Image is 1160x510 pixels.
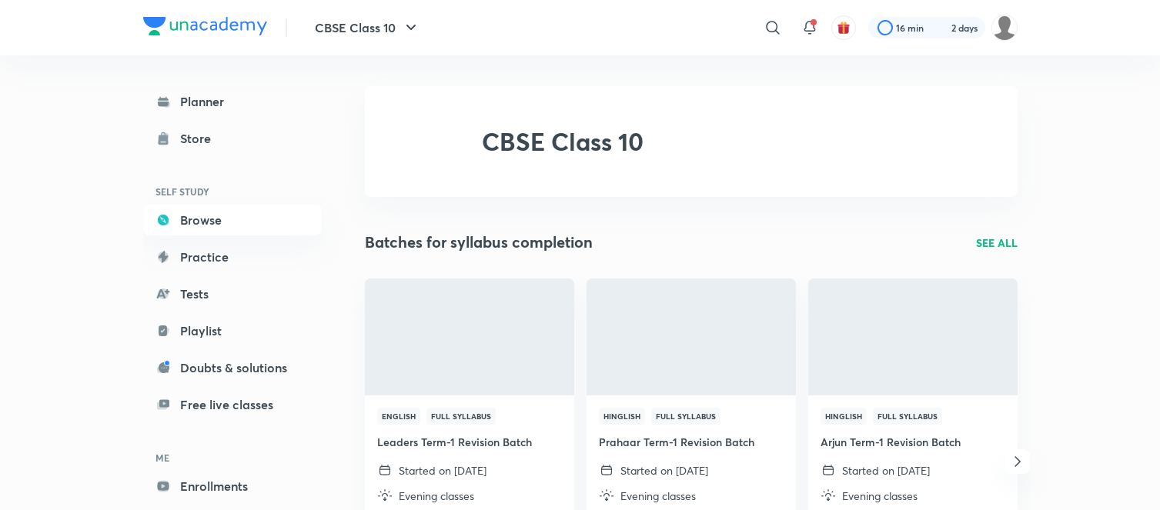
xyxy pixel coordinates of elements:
img: Thumbnail [363,277,576,396]
h2: Batches for syllabus completion [365,231,593,254]
h4: Leaders Term-1 Revision Batch [377,434,562,450]
a: Company Logo [143,17,267,39]
span: Full Syllabus [651,408,720,425]
img: Company Logo [143,17,267,35]
p: Evening classes [842,488,918,504]
p: Started on [DATE] [842,462,930,478]
button: avatar [831,15,856,40]
button: CBSE Class 10 [306,12,430,43]
img: Thumbnail [584,277,797,396]
h4: Prahaar Term-1 Revision Batch [599,434,784,450]
a: Free live classes [143,389,322,420]
h6: SELF STUDY [143,178,322,205]
p: Evening classes [399,488,474,504]
a: Store [143,123,322,154]
img: streak [933,20,948,35]
h6: ME [143,445,322,471]
h4: Arjun Term-1 Revision Batch [821,434,1005,450]
p: Evening classes [620,488,696,504]
img: Thumbnail [806,277,1019,396]
span: Full Syllabus [873,408,942,425]
div: Store [180,129,220,148]
a: Planner [143,86,322,117]
h2: CBSE Class 10 [482,127,644,156]
img: CBSE Class 10 [402,117,451,166]
a: Enrollments [143,471,322,502]
a: Doubts & solutions [143,352,322,383]
span: Hinglish [599,408,645,425]
a: Practice [143,242,322,272]
span: Full Syllabus [426,408,496,425]
span: English [377,408,420,425]
p: Started on [DATE] [399,462,486,478]
a: Playlist [143,315,322,346]
a: Browse [143,205,322,235]
span: Hinglish [821,408,867,425]
a: Tests [143,278,322,309]
a: SEE ALL [976,235,1018,251]
p: Started on [DATE] [620,462,708,478]
img: avatar [837,21,851,35]
img: Vivek Patil [991,15,1018,41]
